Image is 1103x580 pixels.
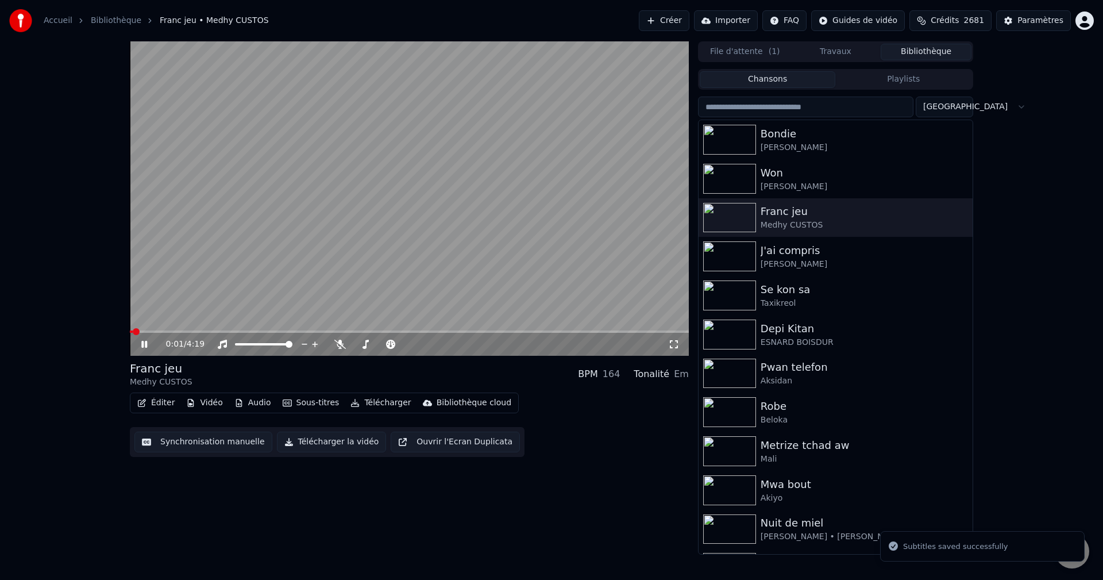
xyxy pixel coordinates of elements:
[761,337,968,348] div: ESNARD BOISDUR
[761,531,968,543] div: [PERSON_NAME] • [PERSON_NAME]
[761,126,968,142] div: Bondie
[903,541,1008,552] div: Subtitles saved successfully
[761,220,968,231] div: Medhy CUSTOS
[44,15,72,26] a: Accueil
[166,339,184,350] span: 0:01
[166,339,194,350] div: /
[133,395,179,411] button: Éditer
[278,395,344,411] button: Sous-titres
[391,432,520,452] button: Ouvrir l'Ecran Duplicata
[761,437,968,454] div: Metrize tchad aw
[909,10,992,31] button: Crédits2681
[761,282,968,298] div: Se kon sa
[835,71,971,88] button: Playlists
[931,15,959,26] span: Crédits
[761,515,968,531] div: Nuit de miel
[130,377,192,388] div: Medhy CUSTOS
[634,367,669,381] div: Tonalité
[761,359,968,375] div: Pwan telefon
[44,15,269,26] nav: breadcrumb
[187,339,205,350] span: 4:19
[996,10,1071,31] button: Paramètres
[346,395,415,411] button: Télécharger
[761,375,968,387] div: Aksidan
[761,298,968,309] div: Taxikreol
[761,493,968,504] div: Akiyo
[790,44,881,60] button: Travaux
[130,360,192,377] div: Franc jeu
[761,165,968,181] div: Won
[160,15,268,26] span: Franc jeu • Medhy CUSTOS
[923,101,1008,113] span: [GEOGRAPHIC_DATA]
[769,46,780,57] span: ( 1 )
[230,395,276,411] button: Audio
[700,71,836,88] button: Chansons
[182,395,227,411] button: Vidéo
[761,203,968,220] div: Franc jeu
[674,367,689,381] div: Em
[761,414,968,426] div: Beloka
[91,15,141,26] a: Bibliothèque
[761,243,968,259] div: J'ai compris
[761,454,968,465] div: Mali
[964,15,985,26] span: 2681
[603,367,620,381] div: 164
[761,398,968,414] div: Robe
[811,10,905,31] button: Guides de vidéo
[761,142,968,153] div: [PERSON_NAME]
[9,9,32,32] img: youka
[437,397,511,409] div: Bibliothèque cloud
[761,181,968,193] div: [PERSON_NAME]
[761,477,968,493] div: Mwa bout
[761,321,968,337] div: Depi Kitan
[762,10,807,31] button: FAQ
[639,10,689,31] button: Créer
[700,44,790,60] button: File d'attente
[881,44,971,60] button: Bibliothèque
[277,432,387,452] button: Télécharger la vidéo
[1017,15,1063,26] div: Paramètres
[578,367,597,381] div: BPM
[761,259,968,270] div: [PERSON_NAME]
[134,432,272,452] button: Synchronisation manuelle
[694,10,758,31] button: Importer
